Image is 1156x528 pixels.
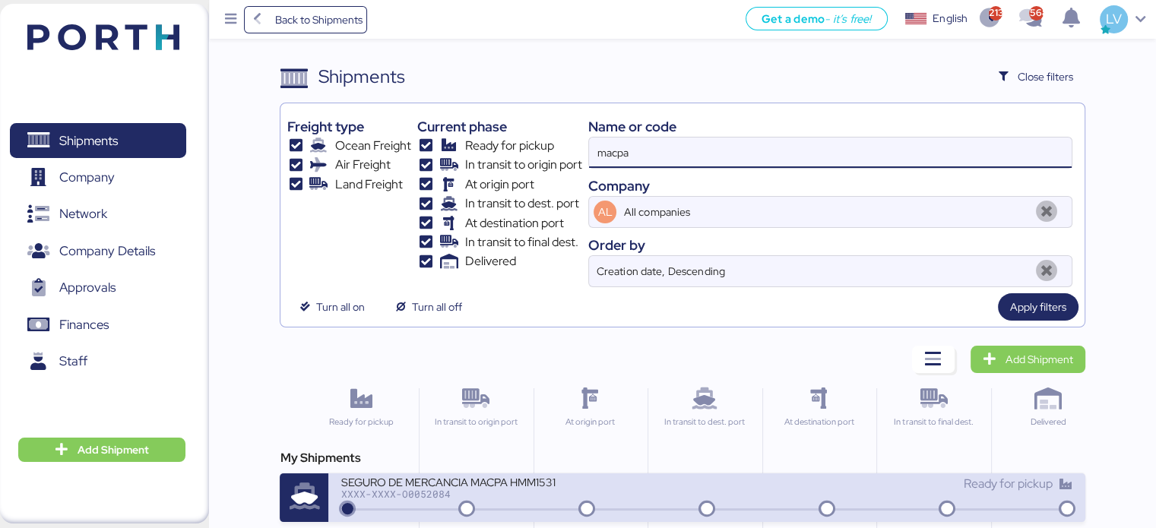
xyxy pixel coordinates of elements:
[10,270,186,305] a: Approvals
[1010,298,1066,316] span: Apply filters
[340,488,705,499] div: XXXX-XXXX-O0052084
[465,252,516,270] span: Delivered
[335,156,391,174] span: Air Freight
[59,314,109,336] span: Finances
[59,240,155,262] span: Company Details
[340,475,705,488] div: SEGURO DE MERCANCIA MACPA HMM1531
[383,293,474,321] button: Turn all off
[335,137,411,155] span: Ocean Freight
[1006,350,1073,368] span: Add Shipment
[10,123,186,158] a: Shipments
[933,11,968,27] div: English
[621,197,1028,227] input: AL
[412,298,462,316] span: Turn all off
[987,63,1085,90] button: Close filters
[218,7,244,33] button: Menu
[417,116,582,137] div: Current phase
[588,235,1072,255] div: Order by
[10,344,186,379] a: Staff
[465,214,564,232] span: At destination port
[998,293,1078,321] button: Apply filters
[1018,68,1073,86] span: Close filters
[963,476,1052,492] span: Ready for pickup
[598,204,613,220] span: AL
[10,160,186,195] a: Company
[274,11,362,29] span: Back to Shipments
[465,233,578,251] span: In transit to final dest.
[78,441,149,459] span: Add Shipment
[883,416,983,428] div: In transit to final dest.
[287,293,376,321] button: Turn all on
[59,203,107,225] span: Network
[335,175,403,194] span: Land Freight
[316,298,365,316] span: Turn all on
[318,63,405,90] div: Shipments
[280,449,1085,467] div: My Shipments
[588,175,1072,196] div: Company
[465,156,582,174] span: In transit to origin port
[1106,9,1121,29] span: LV
[18,438,185,462] button: Add Shipment
[540,416,641,428] div: At origin port
[10,197,186,232] a: Network
[426,416,526,428] div: In transit to origin port
[10,234,186,269] a: Company Details
[244,6,368,33] a: Back to Shipments
[654,416,755,428] div: In transit to dest. port
[465,175,534,194] span: At origin port
[971,346,1085,373] a: Add Shipment
[10,308,186,343] a: Finances
[769,416,869,428] div: At destination port
[59,130,118,152] span: Shipments
[59,350,87,372] span: Staff
[465,194,579,213] span: In transit to dest. port
[310,416,411,428] div: Ready for pickup
[287,116,410,137] div: Freight type
[998,416,1098,428] div: Delivered
[59,166,115,188] span: Company
[465,137,554,155] span: Ready for pickup
[59,277,116,299] span: Approvals
[588,116,1072,137] div: Name or code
